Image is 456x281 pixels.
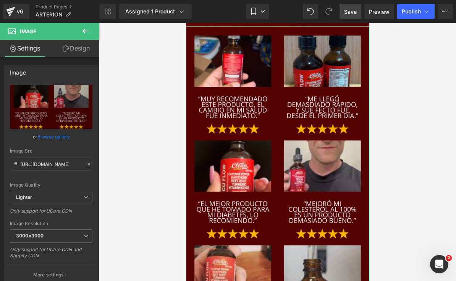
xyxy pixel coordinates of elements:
[344,8,357,16] span: Save
[303,4,318,19] button: Undo
[397,4,435,19] button: Publish
[20,28,36,34] span: Image
[33,271,64,278] p: More settings
[3,4,29,19] a: v6
[321,4,336,19] button: Redo
[10,182,92,188] div: Image Quality
[446,255,452,261] span: 2
[125,8,186,15] div: Assigned 1 Product
[402,8,421,15] span: Publish
[37,130,70,143] a: Browse gallery
[36,4,99,10] a: Product Pages
[10,133,92,141] div: or
[10,148,92,154] div: Image Src
[10,221,92,226] div: Image Resolution
[10,247,92,264] div: Only support for UCare CDN and Shopify CDN
[10,208,92,219] div: Only support for UCare CDN
[438,4,453,19] button: More
[51,40,101,57] a: Design
[10,65,26,76] div: Image
[16,233,44,239] b: 3000x3000
[430,255,448,273] iframe: Intercom live chat
[15,6,25,16] div: v6
[99,4,116,19] a: New Library
[16,194,32,200] b: Lighter
[364,4,394,19] a: Preview
[36,11,63,18] span: ARTERION
[10,158,92,171] input: Link
[369,8,390,16] span: Preview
